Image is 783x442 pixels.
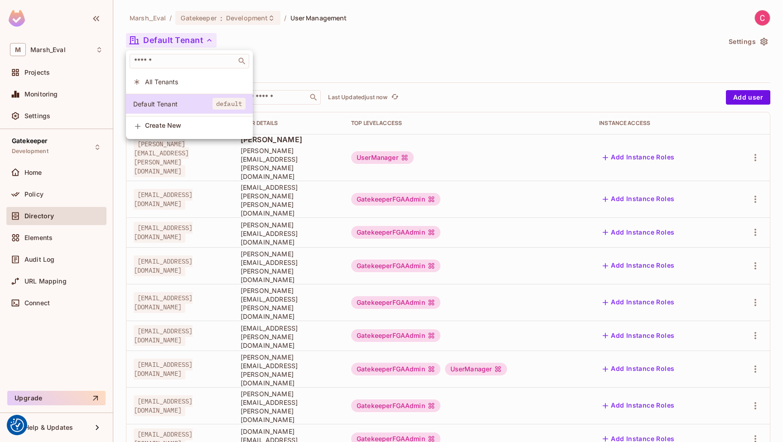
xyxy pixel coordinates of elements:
[145,77,246,86] span: All Tenants
[10,418,24,432] img: Revisit consent button
[213,98,246,110] span: default
[10,418,24,432] button: Consent Preferences
[133,100,213,108] span: Default Tenant
[145,122,246,129] span: Create New
[126,94,253,114] div: Show only users with a role in this tenant: Default Tenant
